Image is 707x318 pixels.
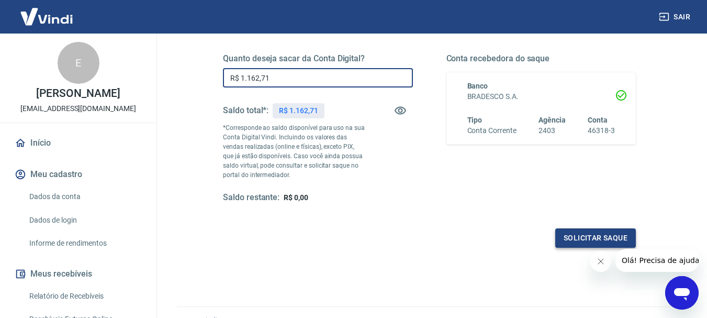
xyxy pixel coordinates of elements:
[467,82,488,90] span: Banco
[58,42,99,84] div: E
[538,125,566,136] h6: 2403
[223,105,268,116] h5: Saldo total*:
[284,193,308,202] span: R$ 0,00
[6,7,88,16] span: Olá! Precisa de ajuda?
[20,103,136,114] p: [EMAIL_ADDRESS][DOMAIN_NAME]
[223,192,279,203] h5: Saldo restante:
[25,186,144,207] a: Dados da conta
[13,1,81,32] img: Vindi
[13,262,144,286] button: Meus recebíveis
[555,228,636,248] button: Solicitar saque
[588,125,615,136] h6: 46318-3
[446,53,636,64] h5: Conta recebedora do saque
[538,116,566,124] span: Agência
[25,233,144,254] a: Informe de rendimentos
[279,105,318,116] p: R$ 1.162,71
[665,276,699,310] iframe: Botão para abrir a janela de mensagens
[13,163,144,186] button: Meu cadastro
[590,251,611,272] iframe: Fechar mensagem
[588,116,608,124] span: Conta
[223,123,365,180] p: *Corresponde ao saldo disponível para uso na sua Conta Digital Vindi. Incluindo os valores das ve...
[223,53,413,64] h5: Quanto deseja sacar da Conta Digital?
[25,286,144,307] a: Relatório de Recebíveis
[25,210,144,231] a: Dados de login
[467,125,517,136] h6: Conta Corrente
[36,88,120,99] p: [PERSON_NAME]
[13,131,144,155] a: Início
[467,91,615,102] h6: BRADESCO S.A.
[615,249,699,272] iframe: Mensagem da empresa
[467,116,482,124] span: Tipo
[657,7,694,27] button: Sair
